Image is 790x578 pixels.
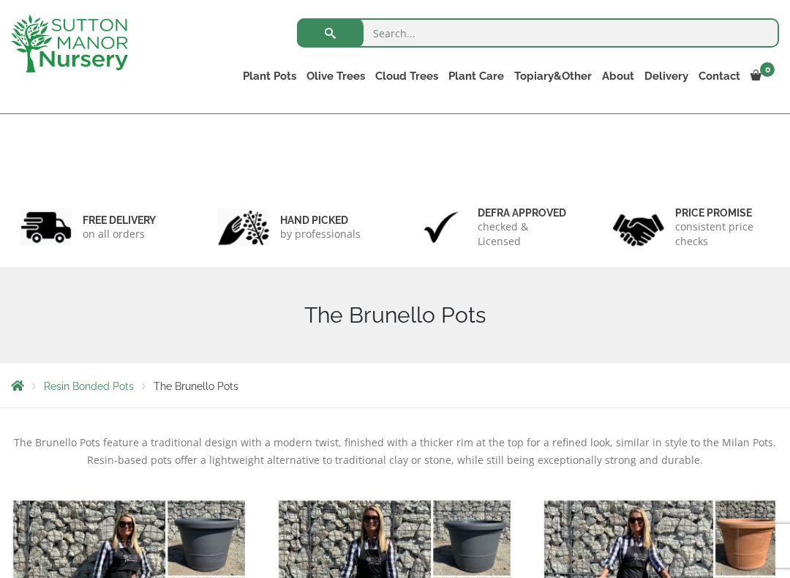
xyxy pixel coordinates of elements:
p: on all orders [83,227,156,241]
span: 0 [760,62,775,77]
a: Olive Trees [301,66,370,86]
nav: Breadcrumbs [11,380,779,391]
input: Search... [297,18,779,48]
h1: The Brunello Pots [11,302,779,329]
img: 2.jpg [218,209,269,246]
p: The Brunello Pots feature a traditional design with a modern twist, finished with a thicker rim a... [11,434,779,469]
p: by professionals [280,227,361,241]
a: Cloud Trees [370,66,443,86]
h6: Defra approved [478,206,572,219]
a: Plant Care [443,66,509,86]
p: checked & Licensed [478,219,572,249]
a: Plant Pots [238,66,301,86]
a: About [597,66,639,86]
h6: hand picked [280,214,361,227]
h6: FREE DELIVERY [83,214,156,227]
img: 1.jpg [20,209,72,246]
h6: Price promise [675,206,770,219]
p: consistent price checks [675,219,770,249]
a: Resin Bonded Pots [44,380,134,392]
a: Topiary&Other [509,66,597,86]
a: Delivery [639,66,693,86]
a: 0 [745,66,779,86]
img: 3.jpg [415,209,467,246]
img: 4.jpg [613,205,664,249]
a: Contact [693,66,745,86]
img: logo [11,15,128,72]
span: The Brunello Pots [154,380,238,392]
